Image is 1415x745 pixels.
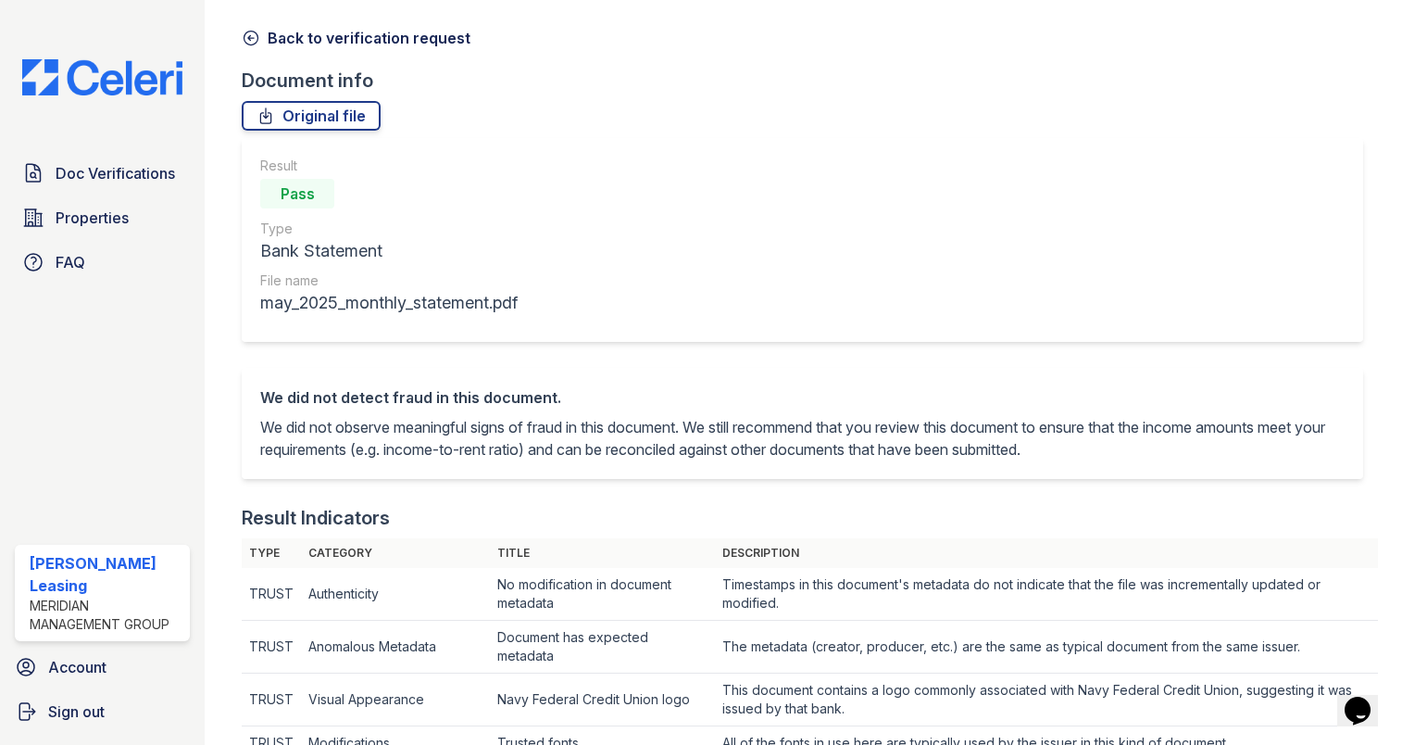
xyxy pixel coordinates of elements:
span: Doc Verifications [56,162,175,184]
td: TRUST [242,621,301,674]
th: Title [490,538,715,568]
td: Document has expected metadata [490,621,715,674]
div: may_2025_monthly_statement.pdf [260,290,518,316]
td: No modification in document metadata [490,568,715,621]
div: File name [260,271,518,290]
span: Sign out [48,701,105,723]
a: Doc Verifications [15,155,190,192]
p: We did not observe meaningful signs of fraud in this document. We still recommend that you review... [260,416,1345,461]
td: This document contains a logo commonly associated with Navy Federal Credit Union, suggesting it w... [715,674,1378,726]
a: Original file [242,101,381,131]
div: Meridian Management Group [30,597,182,634]
a: FAQ [15,244,190,281]
td: Timestamps in this document's metadata do not indicate that the file was incrementally updated or... [715,568,1378,621]
div: Result [260,157,518,175]
span: FAQ [56,251,85,273]
td: Anomalous Metadata [301,621,490,674]
span: Properties [56,207,129,229]
td: Navy Federal Credit Union logo [490,674,715,726]
div: Result Indicators [242,505,390,531]
th: Type [242,538,301,568]
th: Description [715,538,1378,568]
td: TRUST [242,674,301,726]
iframe: chat widget [1337,671,1396,726]
a: Sign out [7,693,197,730]
img: CE_Logo_Blue-a8612792a0a2168367f1c8372b55b34899dd931a85d93a1a3d3e32e68fde9ad4.png [7,59,197,95]
div: Type [260,220,518,238]
td: The metadata (creator, producer, etc.) are the same as typical document from the same issuer. [715,621,1378,674]
span: Account [48,656,106,678]
td: Visual Appearance [301,674,490,726]
div: We did not detect fraud in this document. [260,386,1345,409]
a: Back to verification request [242,27,470,49]
a: Account [7,649,197,686]
th: Category [301,538,490,568]
div: Bank Statement [260,238,518,264]
a: Properties [15,199,190,236]
td: Authenticity [301,568,490,621]
div: [PERSON_NAME] Leasing [30,552,182,597]
div: Document info [242,68,1378,94]
td: TRUST [242,568,301,621]
div: Pass [260,179,334,208]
